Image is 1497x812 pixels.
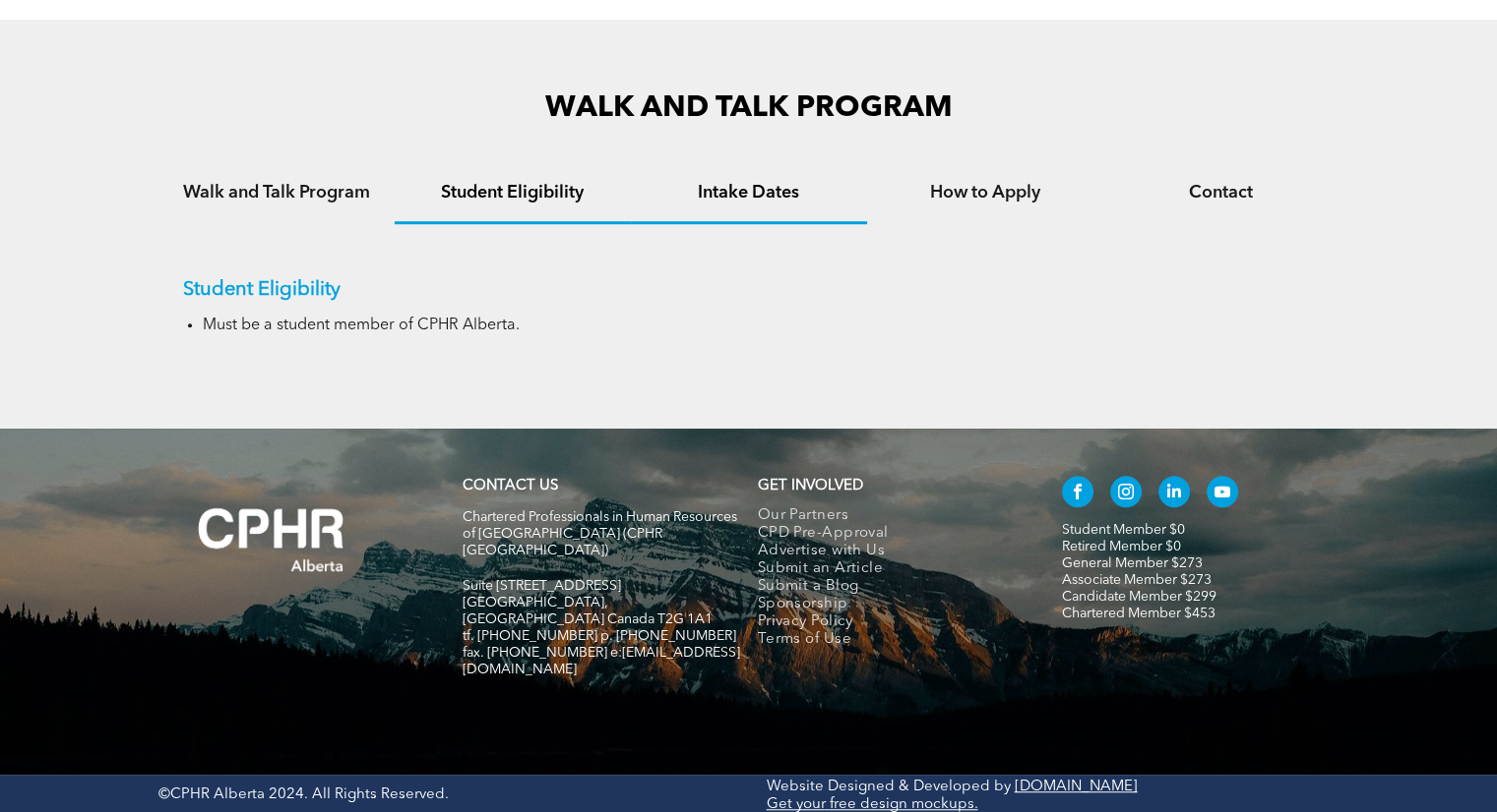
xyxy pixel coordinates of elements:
[767,780,1011,794] a: Website Designed & Developed by
[463,596,713,626] span: [GEOGRAPHIC_DATA], [GEOGRAPHIC_DATA] Canada T2G 1A1
[463,646,740,676] span: fax. [PHONE_NUMBER] e:[EMAIL_ADDRESS][DOMAIN_NAME]
[1062,476,1093,512] a: facebook
[758,578,1021,596] a: Submit a Blog
[885,182,1086,203] h4: How to Apply
[463,510,737,557] span: Chartered Professionals in Human Resources of [GEOGRAPHIC_DATA] (CPHR [GEOGRAPHIC_DATA])
[158,787,449,802] span: ©CPHR Alberta 2024. All Rights Reserved.
[758,613,1021,631] a: Privacy Policy
[1121,182,1322,203] h4: Contact
[176,182,377,203] h4: Walk and Talk Program
[1207,476,1238,512] a: youtube
[1110,476,1142,512] a: instagram
[183,278,1315,302] p: Student Eligibility
[1062,590,1216,604] a: Candidate Member $299
[203,317,1315,335] li: Must be a student member of CPHR Alberta.
[463,629,736,643] span: tf. [PHONE_NUMBER] p. [PHONE_NUMBER]
[158,468,385,611] img: A white background with a few lines on it
[758,543,1021,560] a: Advertise with Us
[758,560,1021,578] a: Submit an Article
[830,797,978,812] a: free design mockups.
[649,182,849,203] h4: Intake Dates
[1062,573,1212,587] a: Associate Member $273
[758,507,1021,525] a: Our Partners
[545,93,953,123] span: WALK AND TALK PROGRAM
[758,525,1021,543] a: CPD Pre-Approval
[758,596,1021,613] a: Sponsorship
[1062,523,1185,537] a: Student Member $0
[412,182,613,203] h4: Student Eligibility
[767,797,826,812] a: Get your
[1062,540,1181,553] a: Retired Member $0
[1062,607,1216,620] a: Chartered Member $453
[463,479,558,493] a: CONTACT US
[758,631,1021,649] a: Terms of Use
[1062,556,1203,570] a: General Member $273
[1158,476,1190,512] a: linkedin
[1015,780,1138,794] a: [DOMAIN_NAME]
[758,479,863,493] span: GET INVOLVED
[463,579,621,593] span: Suite [STREET_ADDRESS]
